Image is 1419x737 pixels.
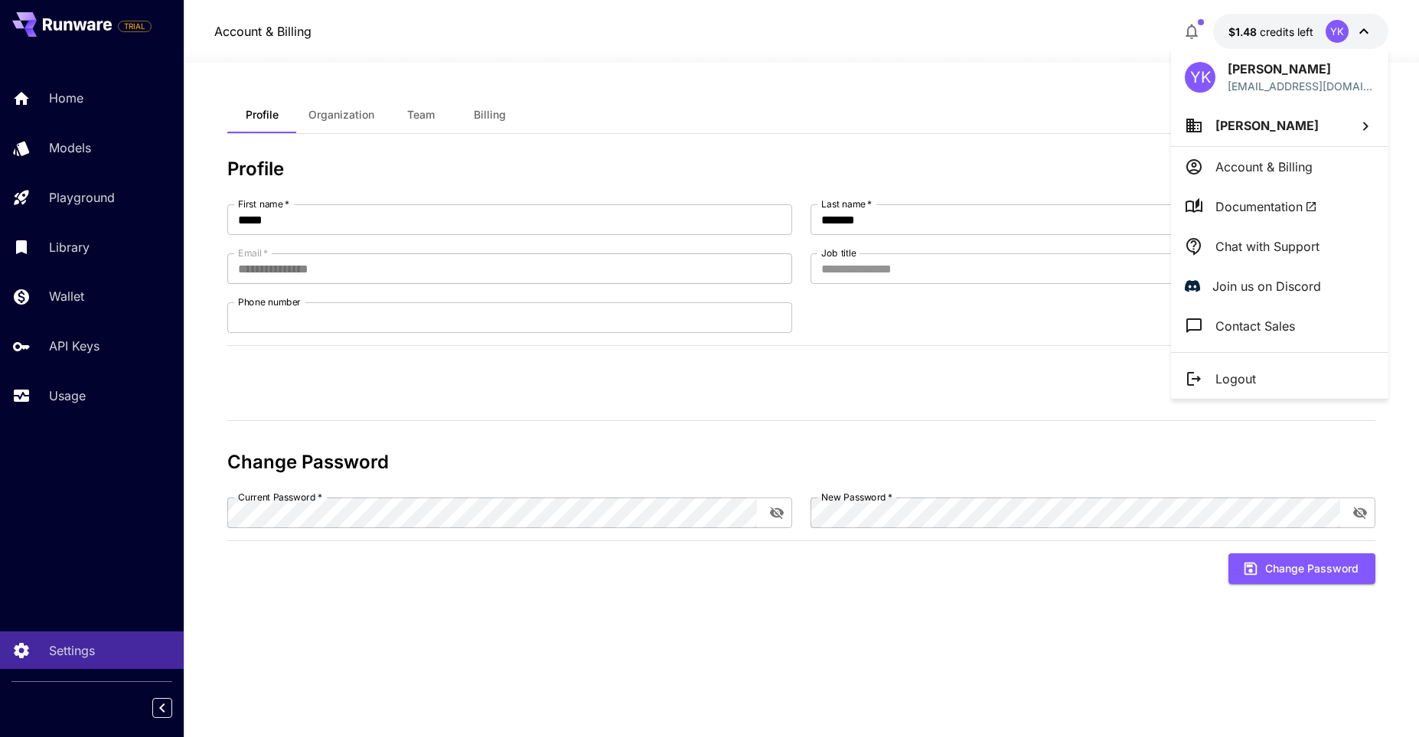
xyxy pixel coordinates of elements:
[1215,197,1317,216] span: Documentation
[1215,317,1295,335] p: Contact Sales
[1215,158,1313,176] p: Account & Billing
[1215,118,1319,133] span: [PERSON_NAME]
[1212,277,1321,295] p: Join us on Discord
[1171,105,1388,146] button: [PERSON_NAME]
[1215,370,1256,388] p: Logout
[1185,62,1215,93] div: YK
[1215,237,1320,256] p: Chat with Support
[1228,78,1375,94] p: [EMAIL_ADDRESS][DOMAIN_NAME]
[1228,60,1375,78] p: [PERSON_NAME]
[1228,78,1375,94] div: dev@heyswap.pro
